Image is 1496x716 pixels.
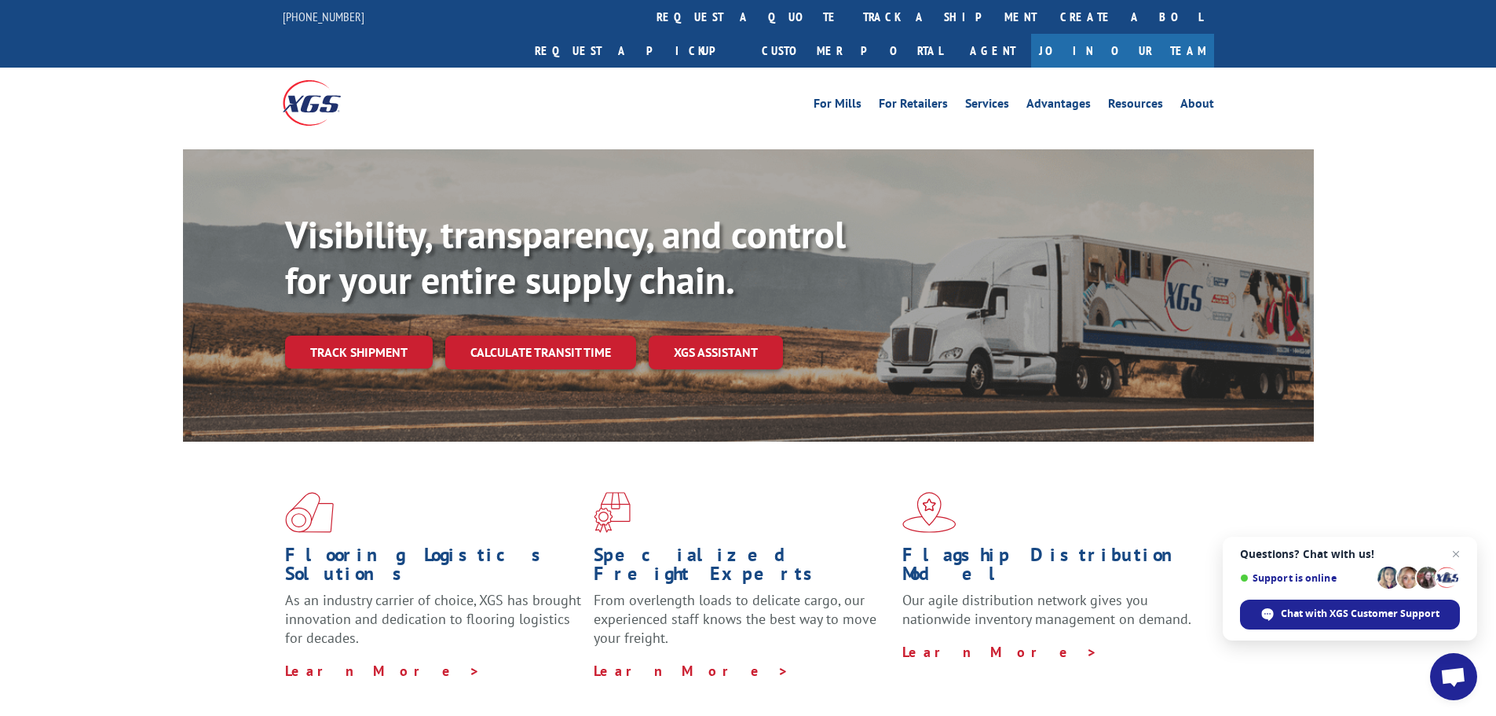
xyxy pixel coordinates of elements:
[879,97,948,115] a: For Retailers
[285,662,481,680] a: Learn More >
[902,545,1199,591] h1: Flagship Distribution Model
[285,545,582,591] h1: Flooring Logistics Solutions
[1108,97,1163,115] a: Resources
[954,34,1031,68] a: Agent
[1026,97,1091,115] a: Advantages
[902,492,956,533] img: xgs-icon-flagship-distribution-model-red
[285,492,334,533] img: xgs-icon-total-supply-chain-intelligence-red
[594,662,789,680] a: Learn More >
[285,591,581,647] span: As an industry carrier of choice, XGS has brought innovation and dedication to flooring logistics...
[814,97,861,115] a: For Mills
[594,591,891,661] p: From overlength loads to delicate cargo, our experienced staff knows the best way to move your fr...
[1240,572,1372,584] span: Support is online
[965,97,1009,115] a: Services
[902,591,1191,628] span: Our agile distribution network gives you nationwide inventory management on demand.
[594,492,631,533] img: xgs-icon-focused-on-flooring-red
[750,34,954,68] a: Customer Portal
[1447,545,1465,564] span: Close chat
[1281,607,1439,621] span: Chat with XGS Customer Support
[285,336,433,369] a: Track shipment
[285,210,846,304] b: Visibility, transparency, and control for your entire supply chain.
[1240,600,1460,630] div: Chat with XGS Customer Support
[649,336,783,369] a: XGS ASSISTANT
[1430,653,1477,700] div: Open chat
[445,336,636,369] a: Calculate transit time
[1240,548,1460,560] span: Questions? Chat with us!
[523,34,750,68] a: Request a pickup
[902,643,1098,661] a: Learn More >
[1031,34,1214,68] a: Join Our Team
[283,9,364,24] a: [PHONE_NUMBER]
[594,545,891,591] h1: Specialized Freight Experts
[1180,97,1214,115] a: About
